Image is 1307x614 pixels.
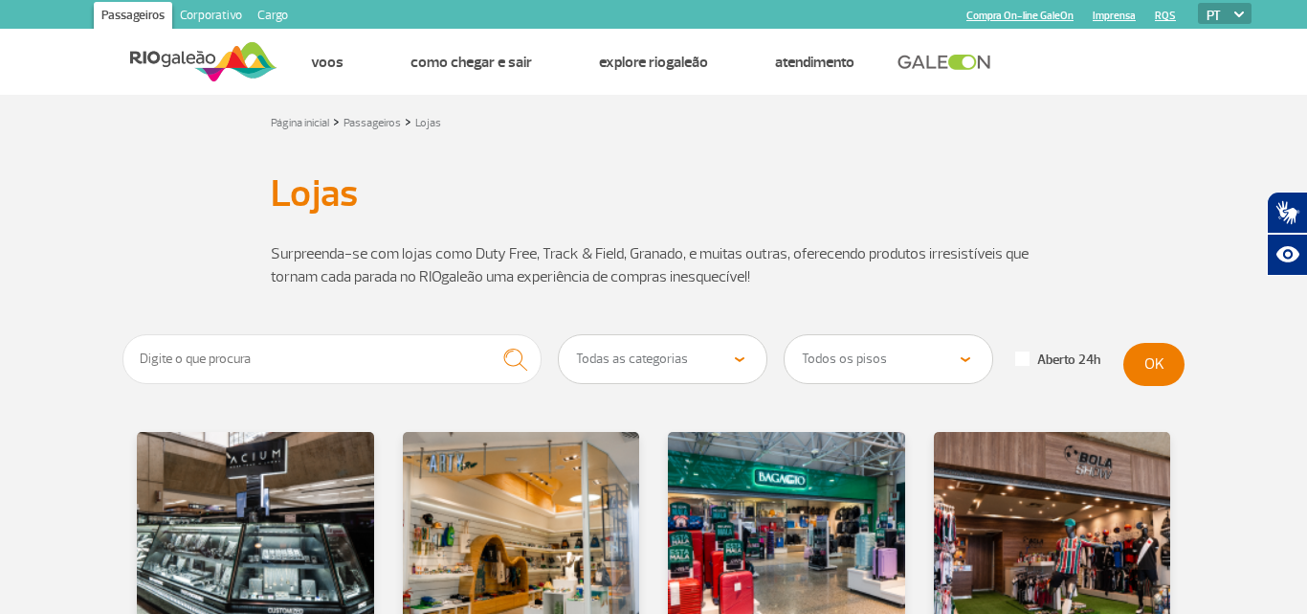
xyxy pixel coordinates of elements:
a: Atendimento [775,53,854,72]
a: Compra On-line GaleOn [966,10,1074,22]
a: Passageiros [94,2,172,33]
a: Explore RIOgaleão [599,53,708,72]
div: Plugin de acessibilidade da Hand Talk. [1267,192,1307,276]
label: Aberto 24h [1015,352,1100,369]
a: Lojas [415,116,441,130]
a: RQS [1155,10,1176,22]
a: Imprensa [1093,10,1136,22]
a: Voos [311,53,343,72]
button: Abrir tradutor de língua de sinais. [1267,192,1307,234]
p: Surpreenda-se com lojas como Duty Free, Track & Field, Granado, e muitas outras, oferecendo produ... [271,242,1036,288]
h1: Lojas [271,177,1036,210]
button: OK [1123,343,1185,386]
input: Digite o que procura [122,334,542,384]
a: Como chegar e sair [410,53,532,72]
a: > [333,110,340,132]
a: Cargo [250,2,296,33]
a: Corporativo [172,2,250,33]
a: Passageiros [343,116,401,130]
a: Página inicial [271,116,329,130]
a: > [405,110,411,132]
button: Abrir recursos assistivos. [1267,234,1307,276]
